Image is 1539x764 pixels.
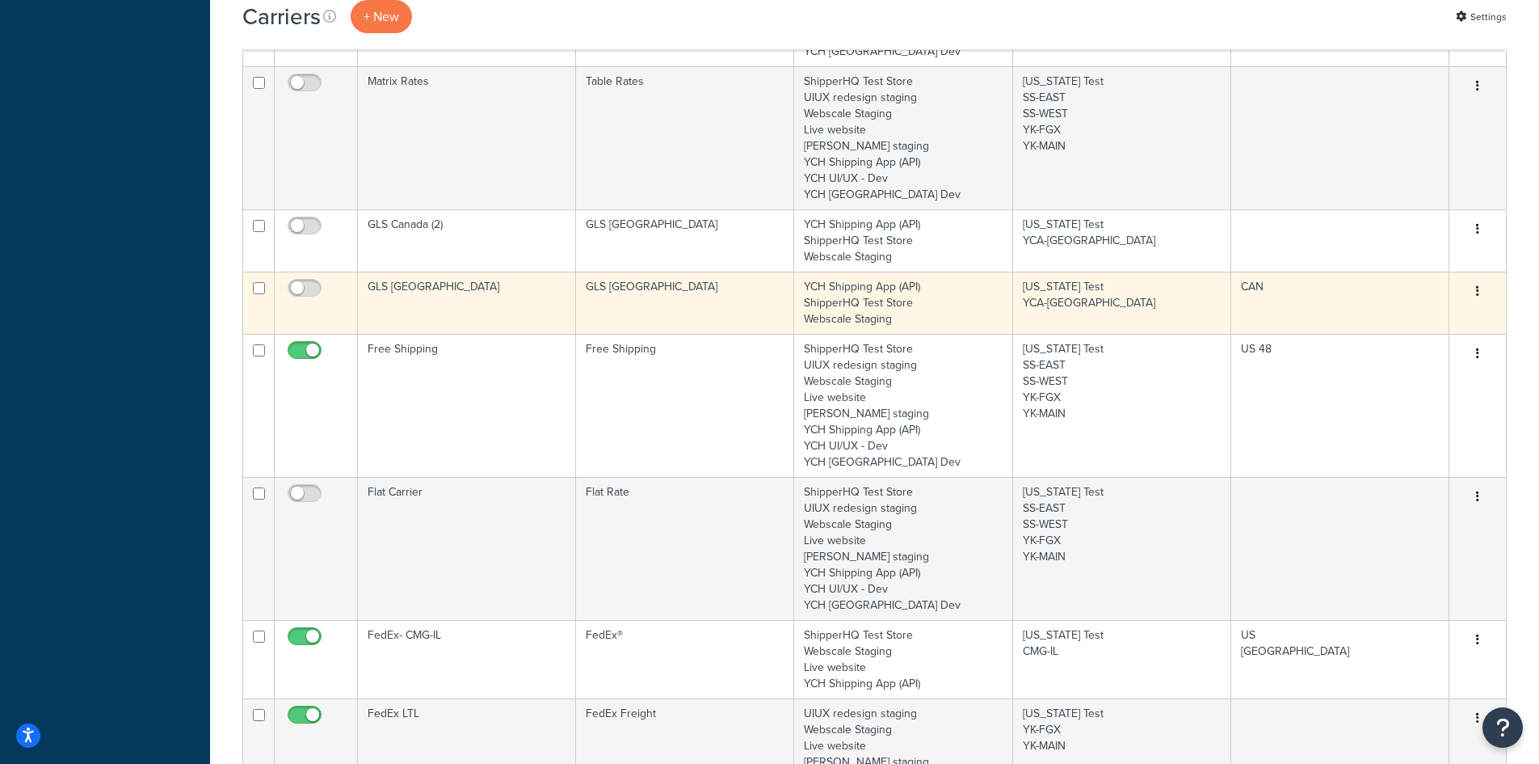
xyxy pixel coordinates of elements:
[794,209,1012,272] td: YCH Shipping App (API) ShipperHQ Test Store Webscale Staging
[1231,620,1449,699] td: US [GEOGRAPHIC_DATA]
[794,334,1012,477] td: ShipperHQ Test Store UIUX redesign staging Webscale Staging Live website [PERSON_NAME] staging YC...
[358,209,576,272] td: GLS Canada (2)
[576,209,794,272] td: GLS [GEOGRAPHIC_DATA]
[358,477,576,620] td: Flat Carrier
[358,272,576,334] td: GLS [GEOGRAPHIC_DATA]
[794,272,1012,334] td: YCH Shipping App (API) ShipperHQ Test Store Webscale Staging
[1013,477,1231,620] td: [US_STATE] Test SS-EAST SS-WEST YK-FGX YK-MAIN
[576,272,794,334] td: GLS [GEOGRAPHIC_DATA]
[1013,334,1231,477] td: [US_STATE] Test SS-EAST SS-WEST YK-FGX YK-MAIN
[576,620,794,699] td: FedEx®
[358,620,576,699] td: FedEx- CMG-IL
[576,66,794,209] td: Table Rates
[794,477,1012,620] td: ShipperHQ Test Store UIUX redesign staging Webscale Staging Live website [PERSON_NAME] staging YC...
[794,620,1012,699] td: ShipperHQ Test Store Webscale Staging Live website YCH Shipping App (API)
[1231,334,1449,477] td: US 48
[576,477,794,620] td: Flat Rate
[1013,66,1231,209] td: [US_STATE] Test SS-EAST SS-WEST YK-FGX YK-MAIN
[358,334,576,477] td: Free Shipping
[794,66,1012,209] td: ShipperHQ Test Store UIUX redesign staging Webscale Staging Live website [PERSON_NAME] staging YC...
[1231,272,1449,334] td: CAN
[1013,620,1231,699] td: [US_STATE] Test CMG-IL
[358,66,576,209] td: Matrix Rates
[1013,209,1231,272] td: [US_STATE] Test YCA-[GEOGRAPHIC_DATA]
[576,334,794,477] td: Free Shipping
[1013,272,1231,334] td: [US_STATE] Test YCA-[GEOGRAPHIC_DATA]
[1482,707,1523,748] button: Open Resource Center
[1456,6,1507,28] a: Settings
[242,1,321,32] h1: Carriers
